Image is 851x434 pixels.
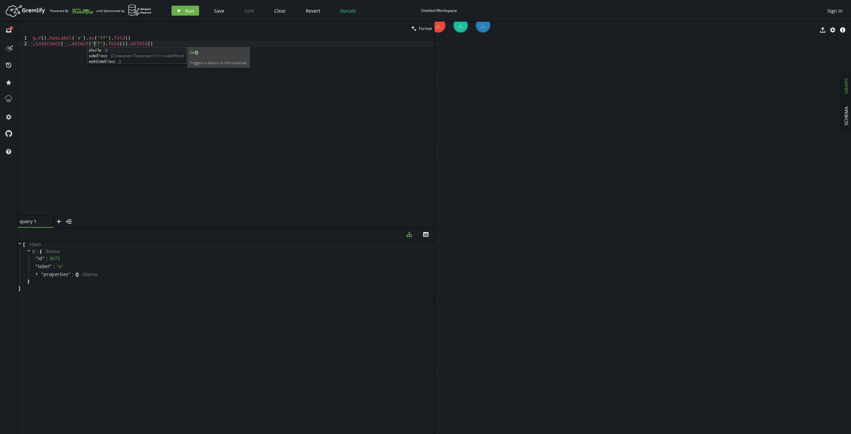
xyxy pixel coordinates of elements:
[96,4,152,17] div: and Sponsored by
[18,35,31,41] div: 1
[18,285,20,291] span: ]
[18,41,31,47] div: 2
[37,248,39,254] span: :
[214,8,224,14] span: Save
[38,255,43,261] span: id
[82,271,97,277] span: 0 item s
[43,255,45,261] span: "
[54,263,55,269] span: :
[38,263,50,269] span: label
[340,8,356,14] span: Donate
[57,263,63,269] span: " a "
[27,278,29,284] span: }
[269,6,291,16] button: Clear
[20,218,46,224] span: query 1
[209,6,229,16] button: Save
[827,8,843,14] span: Sign In
[32,248,35,254] span: 0
[185,8,194,14] span: Run
[50,5,93,17] div: Powered By
[245,8,254,14] span: Fork
[36,263,38,269] span: "
[239,6,259,16] button: Fork
[190,60,247,65] span: Triggers a failure in the traversal.
[87,47,187,64] div: Autocomplete suggestions
[23,241,25,247] span: [
[301,6,325,16] button: Revert
[75,271,77,277] span: {
[128,4,152,16] img: AWS Neptune
[36,255,38,261] span: "
[306,8,320,14] span: Revert
[77,271,79,277] span: }
[190,50,247,55] b: fail
[50,263,52,269] span: "
[419,26,432,31] span: Format
[68,271,71,277] span: "
[41,271,44,277] span: "
[195,50,198,55] span: ()
[409,22,434,35] button: Format
[28,241,41,247] span: 1 item
[45,248,60,254] span: 3 item s
[49,255,60,261] div: 3673
[44,271,68,277] span: properties
[46,255,48,261] span: :
[40,248,42,254] span: {
[421,8,457,13] div: Untitled Workspace
[274,8,286,14] span: Clear
[335,6,361,16] button: Donate
[72,271,74,277] span: :
[843,78,849,94] span: GRAPH
[172,6,199,16] button: Run
[843,106,849,125] span: SCHEMA
[824,6,846,16] button: Sign In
